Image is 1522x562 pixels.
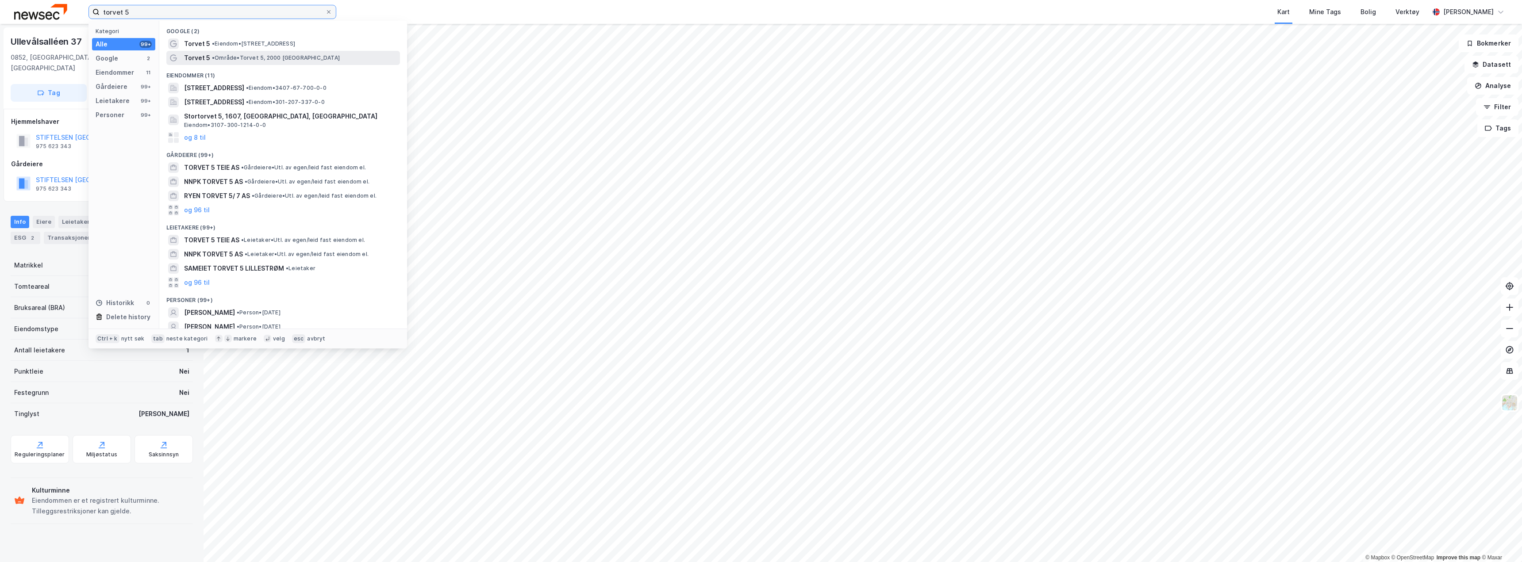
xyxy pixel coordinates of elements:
[159,217,407,233] div: Leietakere (99+)
[1361,7,1376,17] div: Bolig
[149,451,179,458] div: Saksinnsyn
[212,54,215,61] span: •
[184,235,239,245] span: TORVET 5 TEIE AS
[138,409,189,419] div: [PERSON_NAME]
[246,99,249,105] span: •
[212,40,295,47] span: Eiendom • [STREET_ADDRESS]
[179,366,189,377] div: Nei
[33,216,55,228] div: Eiere
[14,387,49,398] div: Festegrunn
[96,110,124,120] div: Personer
[145,299,152,306] div: 0
[145,55,152,62] div: 2
[159,290,407,306] div: Personer (99+)
[1478,520,1522,562] div: Kontrollprogram for chat
[11,216,29,228] div: Info
[184,53,210,63] span: Torvet 5
[1459,34,1518,52] button: Bokmerker
[237,309,281,316] span: Person • [DATE]
[184,307,235,318] span: [PERSON_NAME]
[184,191,250,201] span: RYEN TORVET 5/ 7 AS
[184,122,266,129] span: Eiendom • 3107-300-1214-0-0
[96,39,108,50] div: Alle
[14,302,65,313] div: Bruksareal (BRA)
[11,232,40,244] div: ESG
[241,237,365,244] span: Leietaker • Utl. av egen/leid fast eiendom el.
[1478,520,1522,562] iframe: Chat Widget
[237,323,239,330] span: •
[1477,119,1518,137] button: Tags
[252,192,254,199] span: •
[184,263,284,274] span: SAMEIET TORVET 5 LILLESTRØM
[245,178,247,185] span: •
[11,52,126,73] div: 0852, [GEOGRAPHIC_DATA], [GEOGRAPHIC_DATA]
[15,451,65,458] div: Reguleringsplaner
[1437,554,1480,561] a: Improve this map
[1467,77,1518,95] button: Analyse
[184,38,210,49] span: Torvet 5
[246,84,249,91] span: •
[96,81,127,92] div: Gårdeiere
[106,312,150,322] div: Delete history
[14,324,58,334] div: Eiendomstype
[212,54,340,61] span: Område • Torvet 5, 2000 [GEOGRAPHIC_DATA]
[11,84,87,102] button: Tag
[32,485,189,496] div: Kulturminne
[96,96,130,106] div: Leietakere
[184,111,396,122] span: Stortorvet 5, 1607, [GEOGRAPHIC_DATA], [GEOGRAPHIC_DATA]
[166,335,208,342] div: neste kategori
[159,21,407,37] div: Google (2)
[145,69,152,76] div: 11
[241,164,244,171] span: •
[96,298,134,308] div: Historikk
[44,232,104,244] div: Transaksjoner
[1277,7,1290,17] div: Kart
[286,265,315,272] span: Leietaker
[246,84,327,92] span: Eiendom • 3407-67-700-0-0
[58,216,108,228] div: Leietakere
[184,249,243,260] span: NNPK TORVET 5 AS
[1464,56,1518,73] button: Datasett
[1395,7,1419,17] div: Verktøy
[184,205,210,215] button: og 96 til
[139,97,152,104] div: 99+
[14,366,43,377] div: Punktleie
[139,41,152,48] div: 99+
[139,83,152,90] div: 99+
[151,334,165,343] div: tab
[237,323,281,330] span: Person • [DATE]
[96,67,134,78] div: Eiendommer
[1365,554,1390,561] a: Mapbox
[245,178,369,185] span: Gårdeiere • Utl. av egen/leid fast eiendom el.
[100,5,325,19] input: Søk på adresse, matrikkel, gårdeiere, leietakere eller personer
[184,162,239,173] span: TORVET 5 TEIE AS
[1309,7,1341,17] div: Mine Tags
[11,159,192,169] div: Gårdeiere
[14,4,67,19] img: newsec-logo.f6e21ccffca1b3a03d2d.png
[159,65,407,81] div: Eiendommer (11)
[237,309,239,316] span: •
[184,176,243,187] span: NNPK TORVET 5 AS
[14,260,43,271] div: Matrikkel
[14,409,39,419] div: Tinglyst
[292,334,306,343] div: esc
[14,281,50,292] div: Tomteareal
[96,28,155,34] div: Kategori
[286,265,288,271] span: •
[159,145,407,161] div: Gårdeiere (99+)
[96,334,119,343] div: Ctrl + k
[179,387,189,398] div: Nei
[252,192,377,199] span: Gårdeiere • Utl. av egen/leid fast eiendom el.
[186,345,189,356] div: 1
[32,495,189,516] div: Eiendommen er et registrert kulturminne. Tilleggsrestriksjoner kan gjelde.
[234,335,257,342] div: markere
[246,99,325,106] span: Eiendom • 301-207-337-0-0
[212,40,215,47] span: •
[184,132,206,143] button: og 8 til
[273,335,285,342] div: velg
[184,321,235,332] span: [PERSON_NAME]
[184,83,244,93] span: [STREET_ADDRESS]
[121,335,145,342] div: nytt søk
[14,345,65,356] div: Antall leietakere
[1476,98,1518,116] button: Filter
